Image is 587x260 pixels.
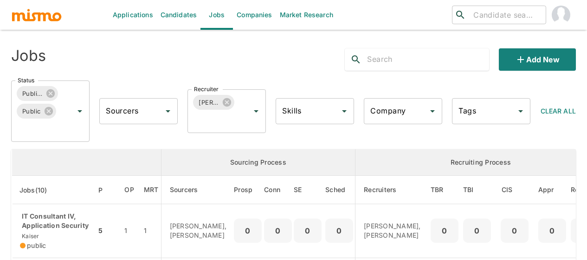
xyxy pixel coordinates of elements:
[98,185,115,196] span: P
[345,48,367,71] button: search
[292,176,323,204] th: Sent Emails
[17,104,56,119] div: Public
[142,176,161,204] th: Market Research Total
[193,97,225,108] span: [PERSON_NAME]
[338,105,351,118] button: Open
[434,224,455,237] p: 0
[17,88,48,99] span: Published
[96,204,117,258] td: 5
[461,176,493,204] th: To Be Interviewed
[542,224,562,237] p: 0
[426,105,439,118] button: Open
[73,105,86,118] button: Open
[161,149,355,176] th: Sourcing Process
[238,224,258,237] p: 0
[161,176,234,204] th: Sourcers
[20,212,89,230] p: IT Consultant IV, Application Security
[504,224,525,237] p: 0
[493,176,536,204] th: Client Interview Scheduled
[355,176,428,204] th: Recruiters
[323,176,355,204] th: Sched
[170,221,227,240] p: [PERSON_NAME], [PERSON_NAME]
[117,204,142,258] td: 1
[234,176,264,204] th: Prospects
[467,224,487,237] p: 0
[96,176,117,204] th: Priority
[11,8,62,22] img: logo
[541,107,576,115] span: Clear All
[552,6,570,24] img: Maia Reyes
[268,224,288,237] p: 0
[142,204,161,258] td: 1
[514,105,527,118] button: Open
[364,221,421,240] p: [PERSON_NAME], [PERSON_NAME]
[367,52,489,67] input: Search
[250,105,263,118] button: Open
[17,86,58,101] div: Published
[428,176,461,204] th: To Be Reviewed
[27,241,46,250] span: public
[329,224,349,237] p: 0
[18,76,34,84] label: Status
[17,106,46,117] span: Public
[470,8,542,21] input: Candidate search
[19,185,59,196] span: Jobs(10)
[264,176,292,204] th: Connections
[11,47,46,65] h4: Jobs
[117,176,142,204] th: Open Positions
[161,105,174,118] button: Open
[20,233,39,240] span: Kaiser
[193,95,234,110] div: [PERSON_NAME]
[499,48,576,71] button: Add new
[194,85,219,93] label: Recruiter
[536,176,568,204] th: Approved
[297,224,318,237] p: 0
